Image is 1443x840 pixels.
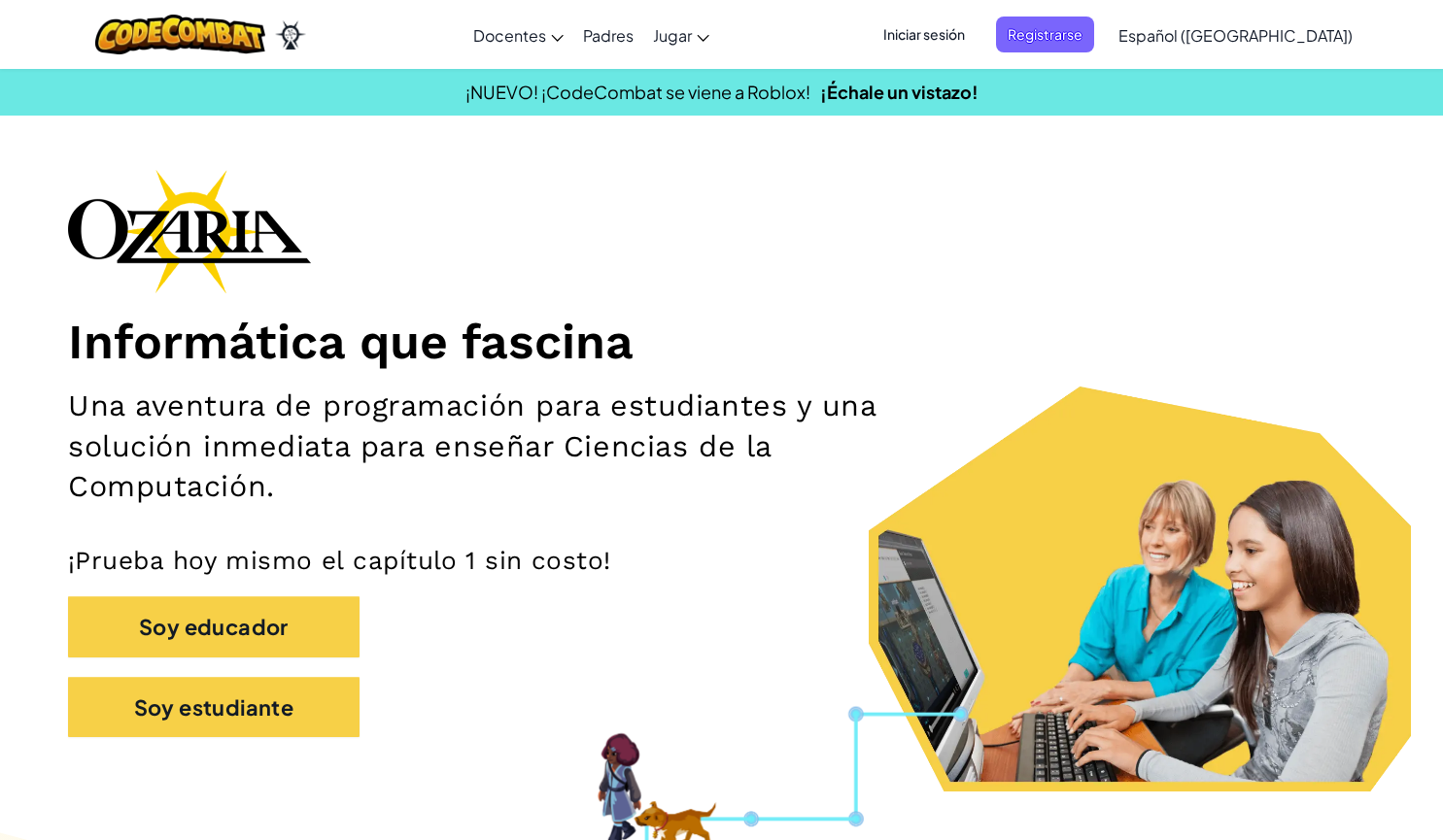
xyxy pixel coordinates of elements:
span: ¡NUEVO! ¡CodeCombat se viene a Roblox! [465,81,810,103]
p: ¡Prueba hoy mismo el capítulo 1 sin costo! [68,545,1375,577]
h2: Una aventura de programación para estudiantes y una solución inmediata para enseñar Ciencias de l... [68,386,944,506]
img: Ozaria [275,20,306,50]
button: Iniciar sesión [872,17,977,52]
span: Jugar [653,25,692,46]
img: CodeCombat logo [95,15,265,54]
h1: Informática que fascina [68,313,1375,372]
a: Docentes [464,9,573,61]
a: ¡Échale un vistazo! [820,81,979,103]
button: Soy educador [68,596,360,657]
a: Padres [573,9,643,61]
a: Jugar [643,9,719,61]
button: Registrarse [996,17,1094,52]
span: Docentes [473,25,546,46]
a: Español ([GEOGRAPHIC_DATA]) [1109,9,1362,61]
button: Soy estudiante [68,677,360,738]
span: Español ([GEOGRAPHIC_DATA]) [1118,25,1353,46]
img: Ozaria branding logo [68,169,311,293]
